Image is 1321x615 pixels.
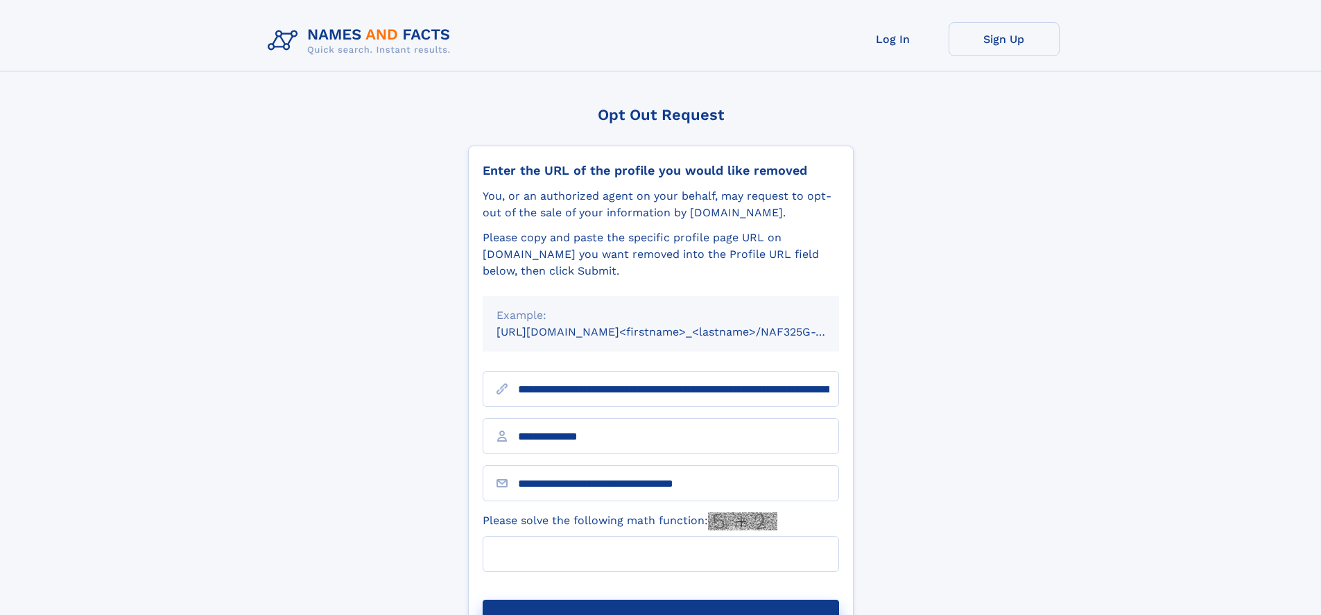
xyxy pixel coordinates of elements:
[838,22,949,56] a: Log In
[483,188,839,221] div: You, or an authorized agent on your behalf, may request to opt-out of the sale of your informatio...
[468,106,854,123] div: Opt Out Request
[483,229,839,279] div: Please copy and paste the specific profile page URL on [DOMAIN_NAME] you want removed into the Pr...
[949,22,1060,56] a: Sign Up
[497,307,825,324] div: Example:
[483,163,839,178] div: Enter the URL of the profile you would like removed
[483,512,777,530] label: Please solve the following math function:
[497,325,865,338] small: [URL][DOMAIN_NAME]<firstname>_<lastname>/NAF325G-xxxxxxxx
[262,22,462,60] img: Logo Names and Facts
